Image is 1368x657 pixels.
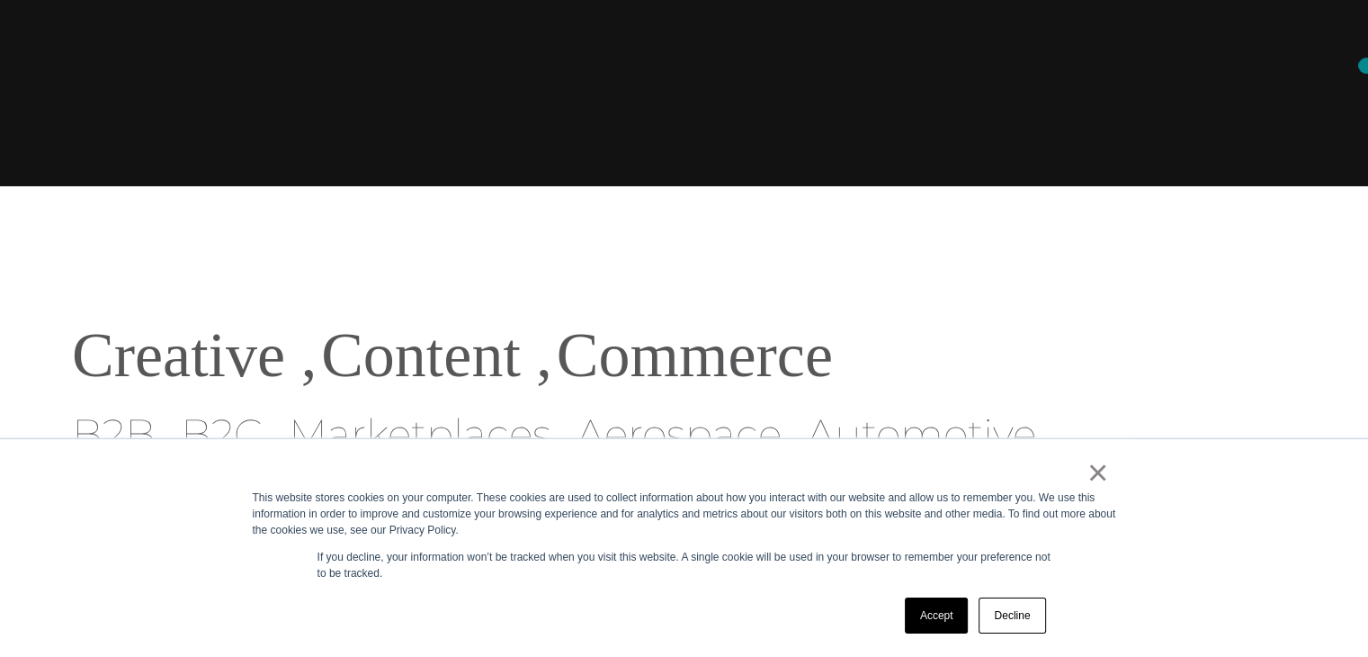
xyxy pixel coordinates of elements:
[905,598,969,634] a: Accept
[321,320,521,390] a: Content
[301,320,317,390] span: ,
[253,490,1116,538] div: This website stores cookies on your computer. These cookies are used to collect information about...
[536,320,552,390] span: ,
[807,409,1036,458] a: Automotive
[289,409,551,458] a: Marketplaces
[72,320,285,390] a: Creative
[557,320,833,390] a: Commerce
[317,549,1051,581] p: If you decline, your information won’t be tracked when you visit this website. A single cookie wi...
[979,598,1045,634] a: Decline
[1087,464,1109,481] a: ×
[72,409,156,458] a: B2B
[577,409,782,458] a: Aerospace
[181,409,263,458] a: B2C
